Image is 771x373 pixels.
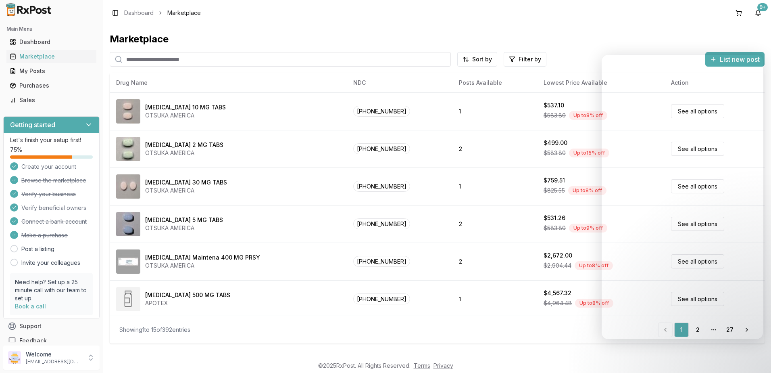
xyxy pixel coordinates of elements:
th: Lowest Price Available [537,73,665,92]
td: 2 [452,205,537,243]
img: User avatar [8,351,21,364]
div: [MEDICAL_DATA] Maintena 400 MG PRSY [145,254,260,262]
div: $4,567.32 [544,289,571,297]
span: Filter by [519,55,541,63]
span: 75 % [10,146,22,154]
span: Connect a bank account [21,218,87,226]
td: 2 [452,243,537,280]
span: Marketplace [167,9,201,17]
div: [MEDICAL_DATA] 500 MG TABS [145,291,230,299]
td: 1 [452,92,537,130]
a: Marketplace [6,49,96,64]
span: [PHONE_NUMBER] [353,143,410,154]
a: Dashboard [6,35,96,49]
button: My Posts [3,65,100,78]
th: Posts Available [452,73,537,92]
th: Drug Name [110,73,347,92]
div: [MEDICAL_DATA] 5 MG TABS [145,216,223,224]
h2: Main Menu [6,26,96,32]
a: Sales [6,93,96,107]
a: Purchases [6,78,96,93]
div: Marketplace [10,52,93,61]
a: Book a call [15,303,46,310]
a: Terms [414,362,430,369]
div: Up to 8 % off [569,111,607,120]
img: Abiraterone Acetate 500 MG TABS [116,287,140,311]
div: [MEDICAL_DATA] 2 MG TABS [145,141,223,149]
button: List new post [705,52,765,67]
span: Sort by [472,55,492,63]
td: 2 [452,130,537,168]
div: Up to 15 % off [569,149,609,157]
div: OTSUKA AMERICA [145,224,223,232]
span: $583.80 [544,224,566,232]
span: [PHONE_NUMBER] [353,106,410,117]
span: Feedback [19,337,47,345]
button: Sales [3,94,100,107]
img: Abilify 5 MG TABS [116,212,140,236]
img: Abilify 10 MG TABS [116,99,140,124]
h3: Getting started [10,120,55,130]
p: Welcome [26,350,82,358]
span: Verify your business [21,190,76,198]
a: Invite your colleagues [21,259,80,267]
div: My Posts [10,67,93,75]
div: $2,672.00 [544,251,572,260]
button: Sort by [457,52,497,67]
div: Up to 8 % off [568,186,606,195]
a: Privacy [433,362,453,369]
div: Up to 8 % off [575,261,613,270]
div: OTSUKA AMERICA [145,149,223,157]
span: $583.80 [544,111,566,119]
span: $4,964.48 [544,299,572,307]
button: Purchases [3,79,100,92]
button: Filter by [504,52,546,67]
p: Need help? Set up a 25 minute call with our team to set up. [15,278,88,302]
span: Create your account [21,163,76,171]
img: Abilify Maintena 400 MG PRSY [116,249,140,274]
div: $499.00 [544,139,567,147]
span: $583.80 [544,149,566,157]
div: $759.51 [544,176,565,184]
td: 1 [452,280,537,318]
p: Let's finish your setup first! [10,136,93,144]
span: List new post [720,54,760,64]
span: [PHONE_NUMBER] [353,293,410,304]
div: OTSUKA AMERICA [145,111,226,119]
button: Marketplace [3,50,100,63]
div: [MEDICAL_DATA] 10 MG TABS [145,103,226,111]
a: Dashboard [124,9,154,17]
div: [MEDICAL_DATA] 30 MG TABS [145,178,227,186]
th: NDC [347,73,452,92]
button: Feedback [3,333,100,348]
div: APOTEX [145,299,230,307]
nav: breadcrumb [124,9,201,17]
div: Showing 1 to 15 of 392 entries [119,326,190,334]
div: OTSUKA AMERICA [145,262,260,270]
img: Abilify 2 MG TABS [116,137,140,161]
span: $825.55 [544,186,565,195]
p: [EMAIL_ADDRESS][DOMAIN_NAME] [26,358,82,365]
div: $531.26 [544,214,565,222]
div: $537.10 [544,101,564,109]
span: $2,904.44 [544,262,571,270]
div: Purchases [10,82,93,90]
div: Dashboard [10,38,93,46]
button: Dashboard [3,36,100,48]
iframe: Intercom live chat [602,55,763,339]
span: Verify beneficial owners [21,204,86,212]
img: RxPost Logo [3,3,55,16]
iframe: Intercom live chat [744,346,763,365]
span: Browse the marketplace [21,176,86,184]
img: Abilify 30 MG TABS [116,174,140,199]
span: [PHONE_NUMBER] [353,181,410,192]
div: Marketplace [110,33,765,46]
div: Up to 9 % off [569,224,607,233]
span: [PHONE_NUMBER] [353,218,410,229]
div: Sales [10,96,93,104]
span: [PHONE_NUMBER] [353,256,410,267]
button: Support [3,319,100,333]
a: Post a listing [21,245,54,253]
div: OTSUKA AMERICA [145,186,227,195]
td: 1 [452,168,537,205]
